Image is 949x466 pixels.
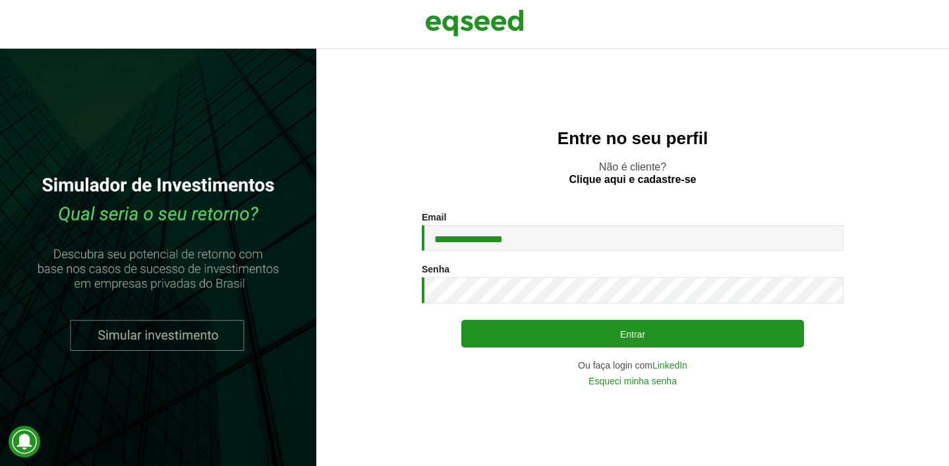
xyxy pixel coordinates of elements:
[589,376,677,386] a: Esqueci minha senha
[422,361,844,370] div: Ou faça login com
[652,361,687,370] a: LinkedIn
[461,320,804,348] button: Entrar
[422,213,446,222] label: Email
[343,161,923,186] p: Não é cliente?
[569,174,697,185] a: Clique aqui e cadastre-se
[422,265,449,274] label: Senha
[425,7,524,39] img: EqSeed Logo
[343,129,923,148] h2: Entre no seu perfil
